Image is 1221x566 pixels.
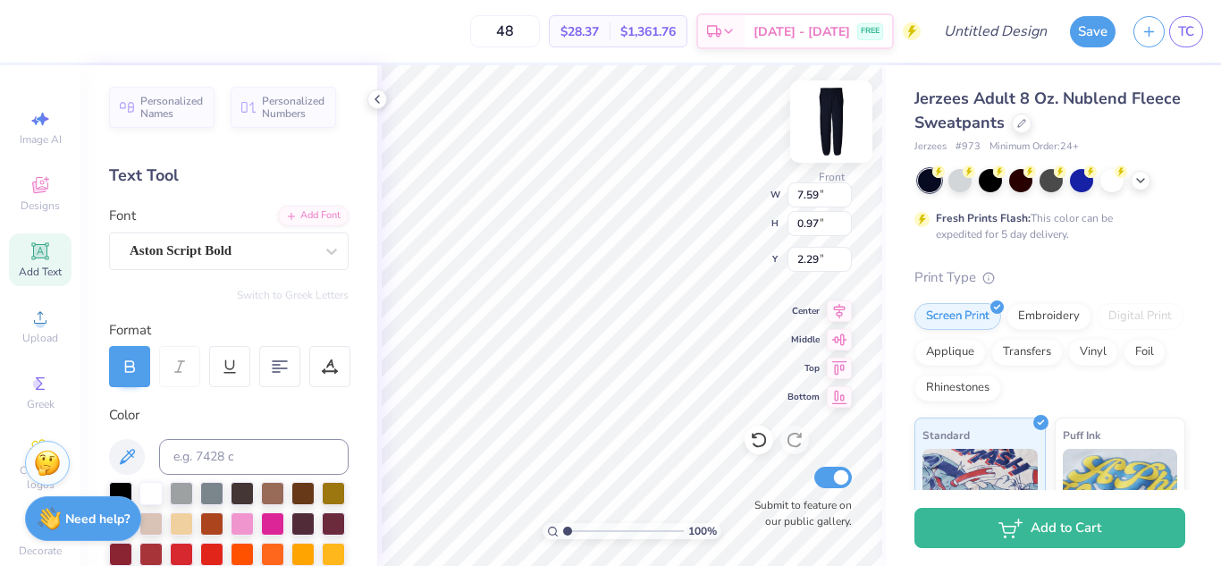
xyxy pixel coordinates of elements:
div: Transfers [991,339,1063,366]
strong: Need help? [65,511,130,528]
div: Digital Print [1097,303,1183,330]
button: Add to Cart [914,508,1185,548]
span: Personalized Numbers [262,95,325,120]
div: Foil [1124,339,1166,366]
span: Jerzees Adult 8 Oz. Nublend Fleece Sweatpants [914,88,1181,133]
span: TC [1178,21,1194,42]
span: Middle [787,334,820,346]
strong: Fresh Prints Flash: [936,211,1031,225]
div: Embroidery [1006,303,1091,330]
span: Standard [922,426,970,444]
button: Switch to Greek Letters [237,288,349,302]
span: Decorate [19,544,62,558]
label: Submit to feature on our public gallery. [745,497,852,529]
div: Rhinestones [914,375,1001,401]
span: Upload [22,331,58,345]
div: Vinyl [1068,339,1118,366]
span: FREE [861,25,880,38]
span: 100 % [688,523,717,539]
span: [DATE] - [DATE] [754,22,850,41]
button: Save [1070,16,1116,47]
a: TC [1169,16,1203,47]
span: Designs [21,199,60,213]
span: $1,361.76 [620,22,676,41]
img: Puff Ink [1063,449,1178,538]
img: Front [796,86,867,157]
span: Clipart & logos [9,463,72,492]
div: Color [109,405,349,426]
span: Minimum Order: 24 + [989,139,1079,155]
div: Applique [914,339,986,366]
span: $28.37 [560,22,599,41]
span: Image AI [20,132,62,147]
span: Personalized Names [140,95,204,120]
div: Text Tool [109,164,349,188]
div: Format [109,320,350,341]
input: e.g. 7428 c [159,439,349,475]
span: Jerzees [914,139,947,155]
span: Center [787,305,820,317]
span: Bottom [787,391,820,403]
input: – – [470,15,540,47]
div: Print Type [914,267,1185,288]
div: Screen Print [914,303,1001,330]
div: Add Font [278,206,349,226]
span: # 973 [956,139,981,155]
div: Front [819,169,845,185]
span: Puff Ink [1063,426,1100,444]
div: This color can be expedited for 5 day delivery. [936,210,1156,242]
label: Font [109,206,136,226]
input: Untitled Design [930,13,1061,49]
img: Standard [922,449,1038,538]
span: Greek [27,397,55,411]
span: Top [787,362,820,375]
span: Add Text [19,265,62,279]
